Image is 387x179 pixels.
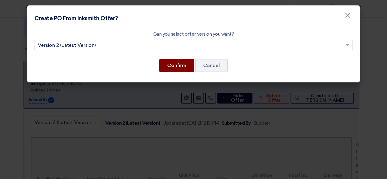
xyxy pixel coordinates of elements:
[340,10,356,22] button: Close
[159,59,194,72] button: Confirm
[345,11,351,23] span: ×
[195,59,228,72] button: Cancel
[34,14,118,23] h4: Create PO From Inksmith Offer?
[153,31,234,38] label: Can you select offer version you want?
